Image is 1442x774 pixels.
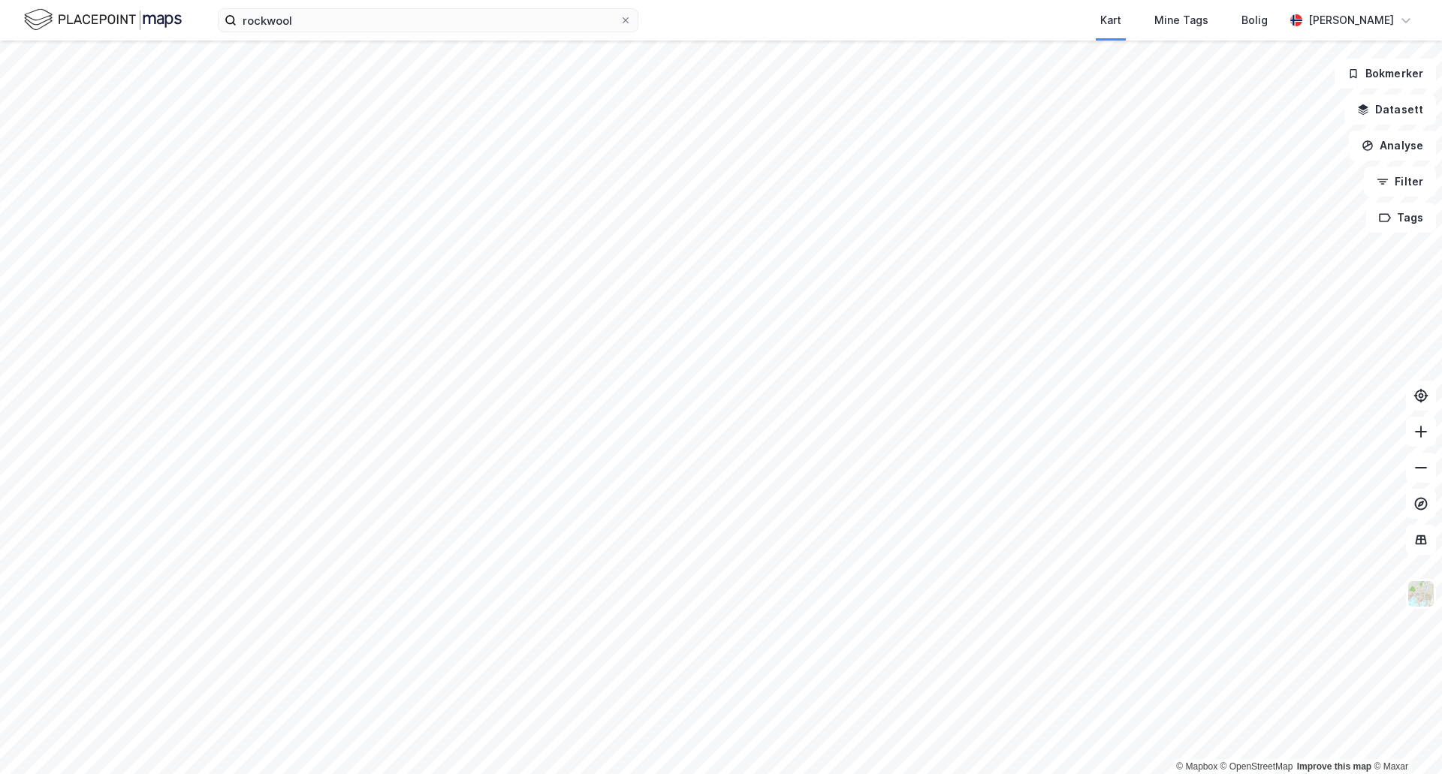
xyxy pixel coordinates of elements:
input: Søk på adresse, matrikkel, gårdeiere, leietakere eller personer [237,9,620,32]
div: Kontrollprogram for chat [1367,702,1442,774]
div: Mine Tags [1154,11,1208,29]
button: Tags [1366,203,1436,233]
a: Improve this map [1297,761,1371,772]
iframe: Chat Widget [1367,702,1442,774]
button: Analyse [1349,131,1436,161]
a: OpenStreetMap [1220,761,1293,772]
div: Bolig [1241,11,1268,29]
button: Filter [1364,167,1436,197]
a: Mapbox [1176,761,1217,772]
button: Datasett [1344,95,1436,125]
div: Kart [1100,11,1121,29]
img: logo.f888ab2527a4732fd821a326f86c7f29.svg [24,7,182,33]
img: Z [1407,580,1435,608]
div: [PERSON_NAME] [1308,11,1394,29]
button: Bokmerker [1335,59,1436,89]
